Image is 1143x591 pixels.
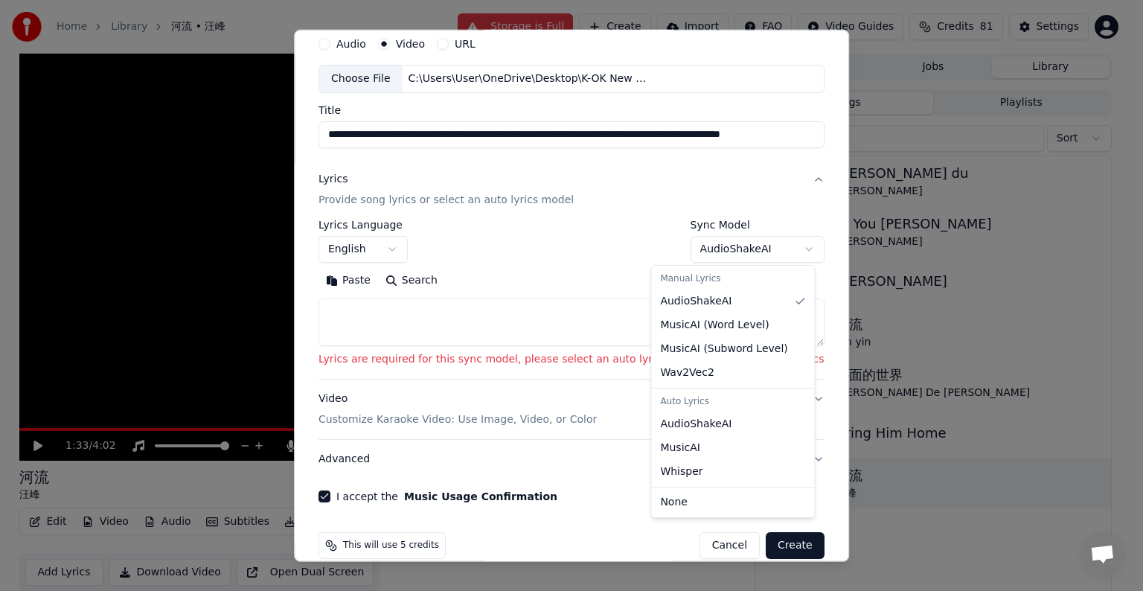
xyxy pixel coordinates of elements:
span: MusicAI ( Subword Level ) [660,342,787,357]
span: Whisper [660,464,702,479]
div: Auto Lyrics [654,392,811,412]
div: Manual Lyrics [654,269,811,290]
span: MusicAI [660,441,700,456]
span: MusicAI ( Word Level ) [660,318,769,333]
span: AudioShakeAI [660,294,731,309]
span: Wav2Vec2 [660,365,714,380]
span: None [660,495,688,510]
span: AudioShakeAI [660,417,731,432]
